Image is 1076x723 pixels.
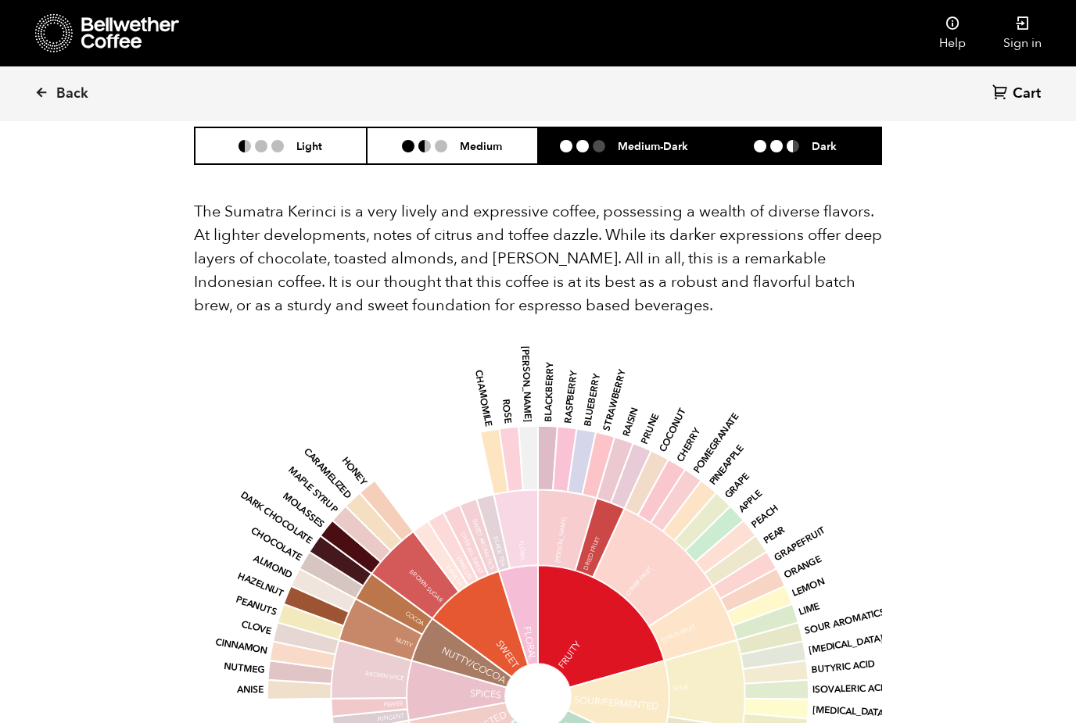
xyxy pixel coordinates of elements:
p: The Sumatra Kerinci is a very lively and expressive coffee, possessing a wealth of diverse flavor... [194,200,882,317]
a: Cart [992,84,1045,105]
h6: Medium [460,139,502,152]
h6: Light [296,139,322,152]
h6: Medium-Dark [618,139,688,152]
h6: Dark [812,139,837,152]
span: Cart [1013,84,1041,103]
span: Back [56,84,88,103]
